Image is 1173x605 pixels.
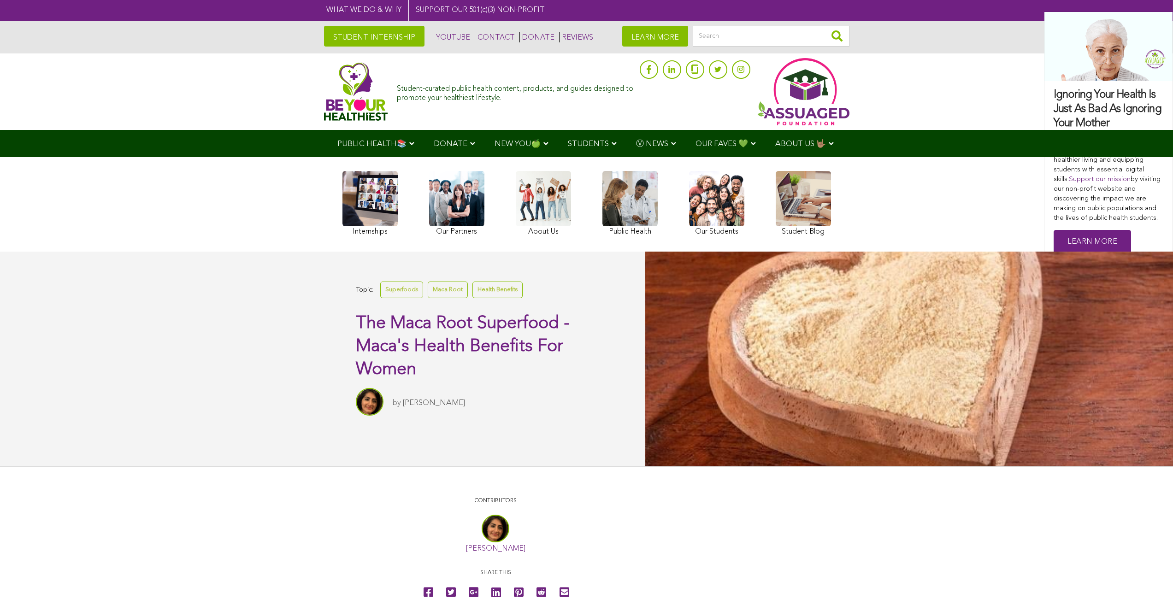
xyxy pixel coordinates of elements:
[622,26,688,47] a: LEARN MORE
[403,399,465,407] a: [PERSON_NAME]
[1054,230,1131,254] a: Learn More
[324,62,388,121] img: Assuaged
[393,399,401,407] span: by
[696,140,748,148] span: OUR FAVES 💚
[346,569,645,577] p: Share this
[397,80,635,102] div: Student-curated public health content, products, and guides designed to promote your healthiest l...
[356,315,570,378] span: The Maca Root Superfood - Maca's Health Benefits For Women
[466,545,525,552] a: [PERSON_NAME]
[428,282,468,298] a: Maca Root
[434,140,467,148] span: DONATE
[380,282,423,298] a: Superfoods
[356,388,383,416] img: Sitara Darvish
[757,58,849,125] img: Assuaged App
[356,284,373,296] span: Topic:
[519,32,554,42] a: DONATE
[691,65,698,74] img: glassdoor
[337,140,407,148] span: PUBLIC HEALTH📚
[568,140,609,148] span: STUDENTS
[559,32,593,42] a: REVIEWS
[324,26,424,47] a: STUDENT INTERNSHIP
[693,26,849,47] input: Search
[472,282,523,298] a: Health Benefits
[434,32,470,42] a: YOUTUBE
[495,140,541,148] span: NEW YOU🍏
[324,130,849,157] div: Navigation Menu
[1127,561,1173,605] iframe: Chat Widget
[475,32,515,42] a: CONTACT
[346,497,645,505] p: CONTRIBUTORS
[636,140,668,148] span: Ⓥ NEWS
[775,140,826,148] span: ABOUT US 🤟🏽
